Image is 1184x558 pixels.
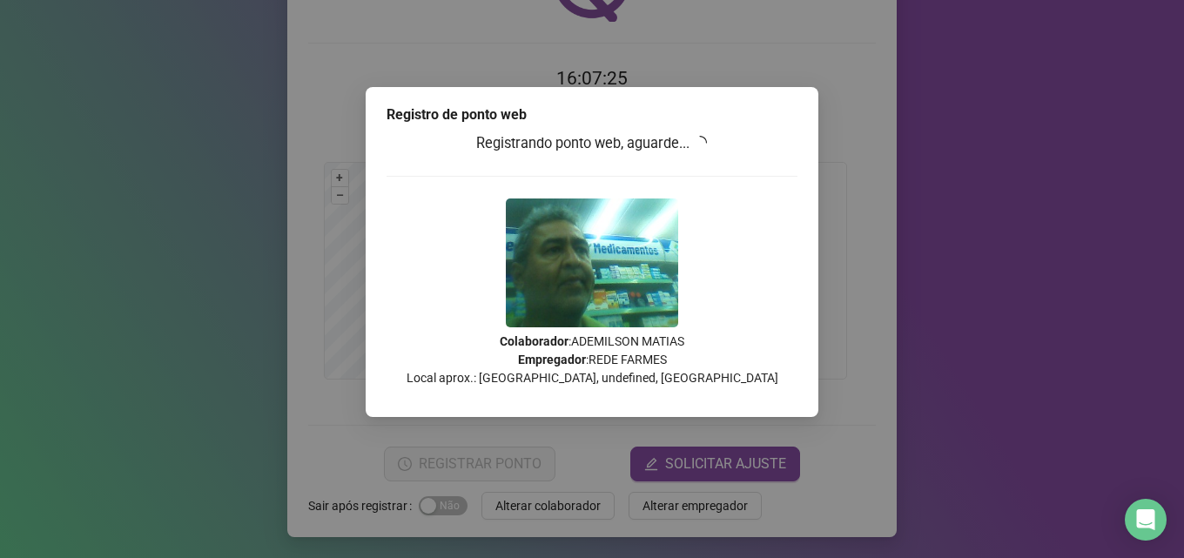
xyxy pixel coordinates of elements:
strong: Empregador [518,353,586,366]
div: Open Intercom Messenger [1125,499,1167,541]
p: : ADEMILSON MATIAS : REDE FARMES Local aprox.: [GEOGRAPHIC_DATA], undefined, [GEOGRAPHIC_DATA] [387,333,797,387]
h3: Registrando ponto web, aguarde... [387,132,797,155]
div: Registro de ponto web [387,104,797,125]
strong: Colaborador [500,334,568,348]
img: 2Q== [506,198,678,327]
span: loading [693,136,707,150]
